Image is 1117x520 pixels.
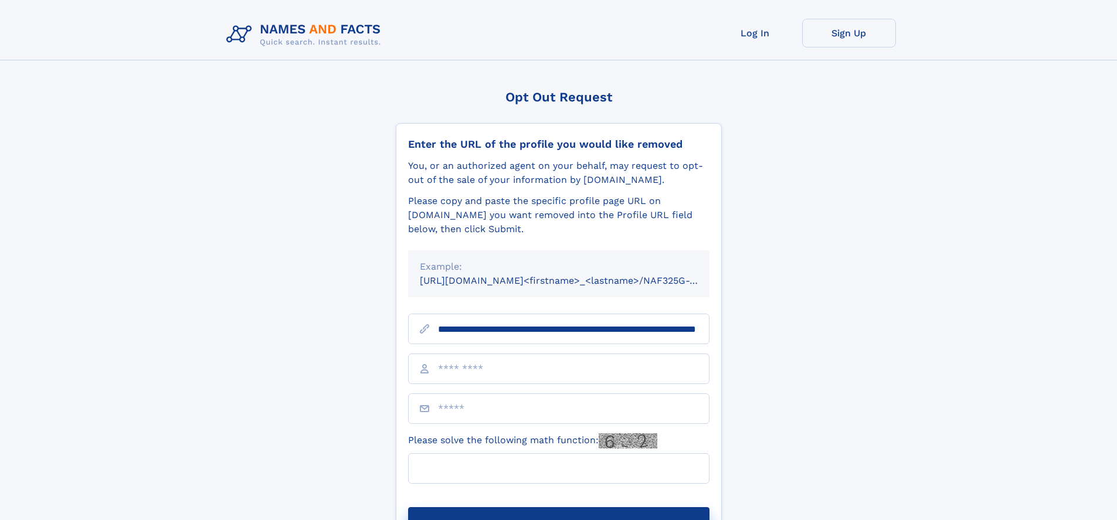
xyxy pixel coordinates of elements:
[408,159,709,187] div: You, or an authorized agent on your behalf, may request to opt-out of the sale of your informatio...
[408,194,709,236] div: Please copy and paste the specific profile page URL on [DOMAIN_NAME] you want removed into the Pr...
[420,260,698,274] div: Example:
[708,19,802,47] a: Log In
[802,19,896,47] a: Sign Up
[396,90,722,104] div: Opt Out Request
[222,19,391,50] img: Logo Names and Facts
[420,275,732,286] small: [URL][DOMAIN_NAME]<firstname>_<lastname>/NAF325G-xxxxxxxx
[408,138,709,151] div: Enter the URL of the profile you would like removed
[408,433,657,448] label: Please solve the following math function:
